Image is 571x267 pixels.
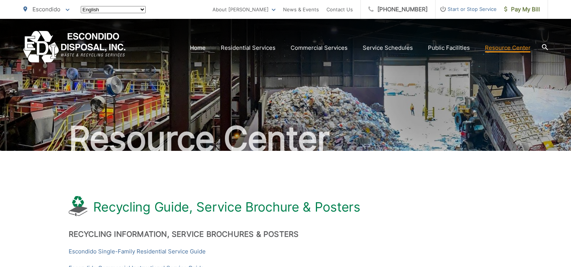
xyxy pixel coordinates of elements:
a: Escondido Single-Family Residential Service Guide [69,247,206,256]
a: Service Schedules [363,43,413,52]
a: Commercial Services [291,43,348,52]
a: Contact Us [326,5,353,14]
a: Residential Services [221,43,275,52]
a: Resource Center [485,43,531,52]
a: EDCD logo. Return to the homepage. [23,31,126,64]
span: Escondido [32,6,60,13]
a: Home [190,43,206,52]
a: Public Facilities [428,43,470,52]
a: News & Events [283,5,319,14]
span: Pay My Bill [504,5,540,14]
h1: Recycling Guide, Service Brochure & Posters [93,199,360,215]
a: About [PERSON_NAME] [212,5,275,14]
h2: Resource Center [23,120,548,158]
select: Select a language [81,6,146,13]
h2: Recycling Information, Service Brochures & Posters [69,230,503,239]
